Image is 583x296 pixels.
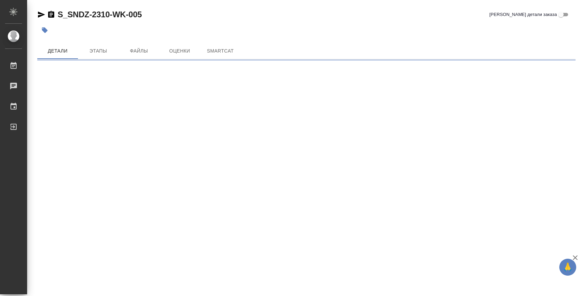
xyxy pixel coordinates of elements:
span: SmartCat [204,47,237,55]
button: Добавить тэг [37,23,52,38]
span: Оценки [163,47,196,55]
button: Скопировать ссылку [47,11,55,19]
a: S_SNDZ-2310-WK-005 [58,10,142,19]
span: Этапы [82,47,115,55]
button: 🙏 [559,259,576,276]
span: [PERSON_NAME] детали заказа [489,11,557,18]
span: Файлы [123,47,155,55]
span: 🙏 [562,260,574,274]
span: Детали [41,47,74,55]
button: Скопировать ссылку для ЯМессенджера [37,11,45,19]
